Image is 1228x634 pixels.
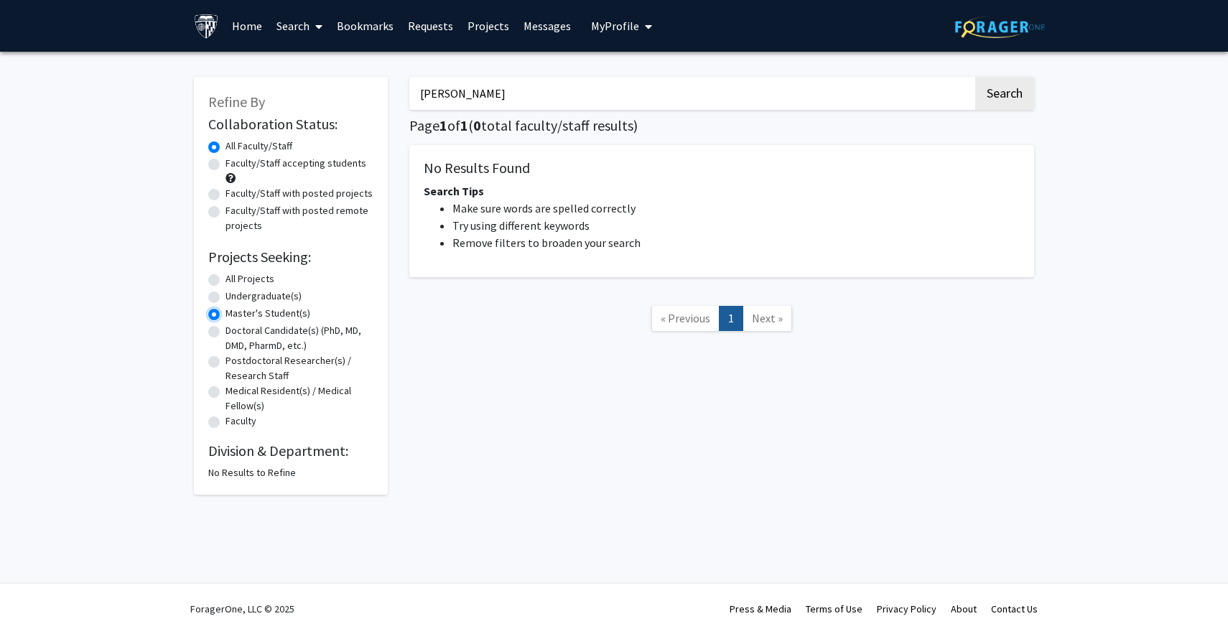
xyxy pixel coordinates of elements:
[991,602,1038,615] a: Contact Us
[208,248,373,266] h2: Projects Seeking:
[452,217,1020,234] li: Try using different keywords
[661,311,710,325] span: « Previous
[225,186,373,201] label: Faculty/Staff with posted projects
[225,353,373,383] label: Postdoctoral Researcher(s) / Research Staff
[975,77,1034,110] button: Search
[225,289,302,304] label: Undergraduate(s)
[225,1,269,51] a: Home
[452,234,1020,251] li: Remove filters to broaden your search
[225,156,366,171] label: Faculty/Staff accepting students
[269,1,330,51] a: Search
[460,1,516,51] a: Projects
[424,159,1020,177] h5: No Results Found
[225,323,373,353] label: Doctoral Candidate(s) (PhD, MD, DMD, PharmD, etc.)
[516,1,578,51] a: Messages
[190,584,294,634] div: ForagerOne, LLC © 2025
[225,414,256,429] label: Faculty
[330,1,401,51] a: Bookmarks
[225,271,274,286] label: All Projects
[225,306,310,321] label: Master's Student(s)
[439,116,447,134] span: 1
[194,14,219,39] img: Johns Hopkins University Logo
[951,602,977,615] a: About
[409,117,1034,134] h1: Page of ( total faculty/staff results)
[11,569,61,623] iframe: Chat
[752,311,783,325] span: Next »
[743,306,792,331] a: Next Page
[409,292,1034,350] nav: Page navigation
[424,184,484,198] span: Search Tips
[955,16,1045,38] img: ForagerOne Logo
[208,116,373,133] h2: Collaboration Status:
[225,203,373,233] label: Faculty/Staff with posted remote projects
[225,139,292,154] label: All Faculty/Staff
[473,116,481,134] span: 0
[401,1,460,51] a: Requests
[225,383,373,414] label: Medical Resident(s) / Medical Fellow(s)
[730,602,791,615] a: Press & Media
[452,200,1020,217] li: Make sure words are spelled correctly
[806,602,862,615] a: Terms of Use
[877,602,936,615] a: Privacy Policy
[460,116,468,134] span: 1
[591,19,639,33] span: My Profile
[208,93,265,111] span: Refine By
[651,306,720,331] a: Previous Page
[719,306,743,331] a: 1
[208,465,373,480] div: No Results to Refine
[208,442,373,460] h2: Division & Department:
[409,77,973,110] input: Search Keywords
